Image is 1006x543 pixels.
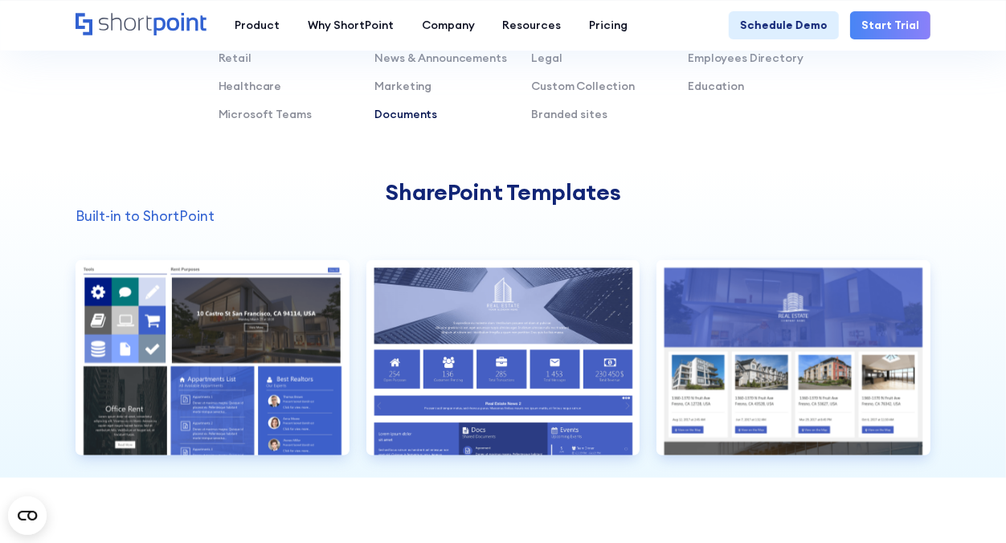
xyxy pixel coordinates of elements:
a: Schedule Demo [729,11,839,39]
a: Branded sites [531,107,607,121]
iframe: Chat Widget [717,357,1006,543]
div: Resources [503,17,562,34]
a: Education [688,79,744,93]
a: Documents [375,107,438,121]
a: Custom Collection [531,79,635,93]
div: Company [422,17,475,34]
a: Documents 1 [76,260,350,478]
a: Home [76,13,207,37]
a: Why ShortPoint [293,11,407,39]
h2: SharePoint Templates [76,179,930,205]
a: Marketing [375,79,432,93]
a: Start Trial [850,11,930,39]
a: Pricing [575,11,642,39]
a: Healthcare [219,79,282,93]
a: Legal [531,51,562,65]
a: Resources [489,11,575,39]
div: Pricing [590,17,628,34]
a: Employees Directory [688,51,803,65]
div: Why ShortPoint [308,17,394,34]
a: Documents 3 [656,260,930,478]
a: Product [220,11,293,39]
a: News & Announcements [375,51,507,65]
div: Product [235,17,280,34]
a: Documents 2 [366,260,640,478]
a: Company [407,11,489,39]
p: Built-in to ShortPoint [76,206,930,227]
button: Open CMP widget [8,496,47,535]
a: Microsoft Teams [219,107,312,121]
a: Retail [219,51,251,65]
